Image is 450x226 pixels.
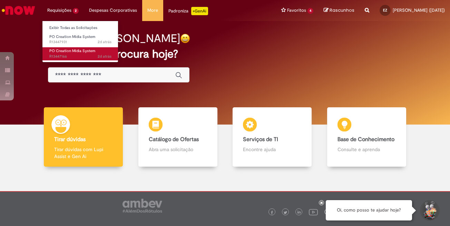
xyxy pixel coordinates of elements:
a: Rascunhos [324,7,354,14]
a: Aberto R13447931 : PO Creation Mídia System [42,33,118,46]
img: logo_footer_facebook.png [270,211,274,214]
span: Favoritos [287,7,306,14]
p: Tirar dúvidas com Lupi Assist e Gen Ai [54,146,112,160]
img: ServiceNow [1,3,36,17]
ul: Requisições [42,21,118,62]
span: Requisições [47,7,71,14]
p: Consulte e aprenda [337,146,396,153]
span: EZ [383,8,387,12]
img: logo_footer_linkedin.png [297,210,301,215]
img: happy-face.png [180,33,190,43]
a: Base de Conhecimento Consulte e aprenda [320,107,414,167]
a: Serviços de TI Encontre ajuda [225,107,320,167]
time: 26/08/2025 09:55:34 [98,54,111,59]
span: More [147,7,158,14]
p: Abra uma solicitação [149,146,207,153]
p: +GenAi [191,7,208,15]
p: Encontre ajuda [243,146,301,153]
button: Iniciar Conversa de Suporte [419,200,440,221]
div: Oi, como posso te ajudar hoje? [326,200,412,220]
span: 2 [73,8,79,14]
b: Catálogo de Ofertas [149,136,199,143]
a: Aberto R13447166 : PO Creation Mídia System [42,47,118,60]
b: Tirar dúvidas [54,136,86,143]
span: R13447166 [49,54,111,59]
h2: O que você procura hoje? [48,48,402,60]
span: 4 [307,8,313,14]
b: Base de Conhecimento [337,136,394,143]
time: 26/08/2025 11:44:45 [98,39,111,45]
span: PO Creation Mídia System [49,34,95,39]
img: logo_footer_workplace.png [324,209,331,215]
img: logo_footer_twitter.png [284,211,287,214]
span: PO Creation Mídia System [49,48,95,53]
a: Catálogo de Ofertas Abra uma solicitação [131,107,225,167]
span: [PERSON_NAME] ([DATE]) [393,7,445,13]
img: logo_footer_ambev_rotulo_gray.png [123,199,162,213]
a: Tirar dúvidas Tirar dúvidas com Lupi Assist e Gen Ai [36,107,131,167]
span: Rascunhos [330,7,354,13]
span: 2d atrás [98,39,111,45]
span: 2d atrás [98,54,111,59]
span: Despesas Corporativas [89,7,137,14]
b: Serviços de TI [243,136,278,143]
div: Padroniza [168,7,208,15]
img: logo_footer_youtube.png [309,207,318,216]
a: Exibir Todas as Solicitações [42,24,118,32]
span: R13447931 [49,39,111,45]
